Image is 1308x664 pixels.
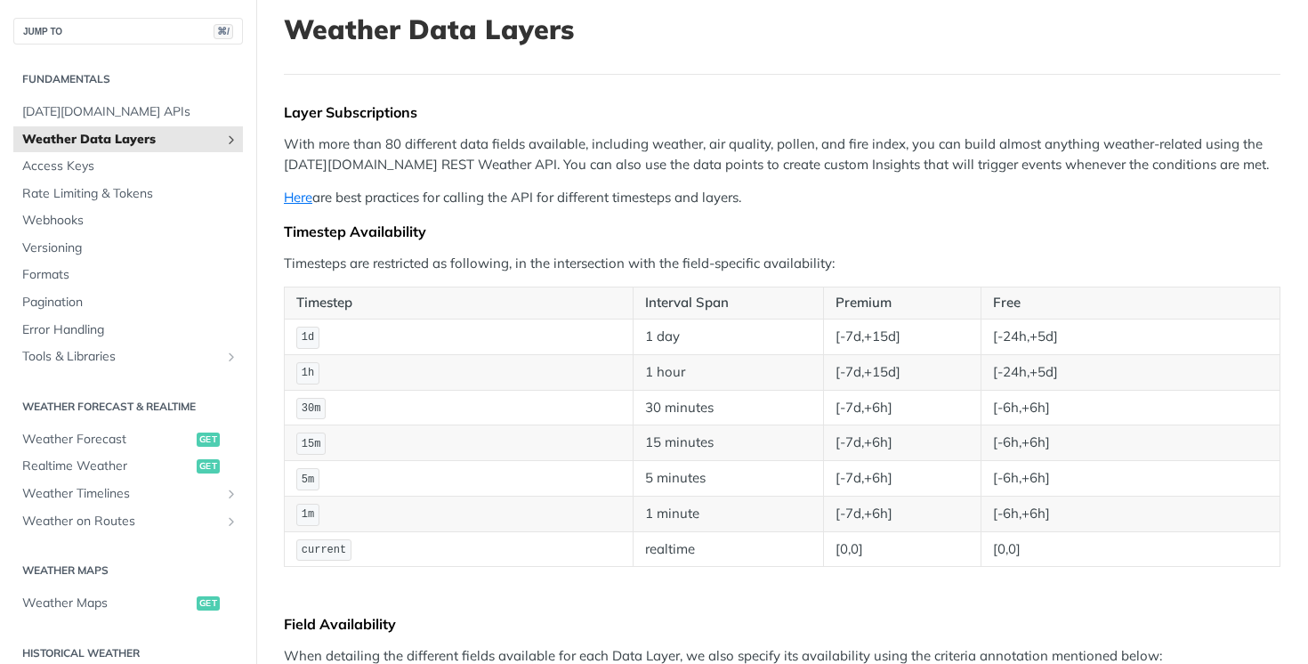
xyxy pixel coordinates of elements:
[302,508,314,521] span: 1m
[284,223,1280,240] div: Timestep Availability
[302,474,314,486] span: 5m
[302,331,314,344] span: 1d
[22,595,192,612] span: Weather Maps
[13,71,243,87] h2: Fundamentals
[633,319,823,354] td: 1 day
[13,481,243,507] a: Weather TimelinesShow subpages for Weather Timelines
[824,287,981,320] th: Premium
[22,431,192,449] span: Weather Forecast
[981,496,1280,531] td: [-6h,+6h]
[13,563,243,579] h2: Weather Maps
[13,399,243,415] h2: Weather Forecast & realtime
[22,294,238,312] span: Pagination
[824,496,981,531] td: [-7d,+6h]
[284,615,1280,633] div: Field Availability
[22,239,238,257] span: Versioning
[224,350,238,364] button: Show subpages for Tools & Libraries
[633,425,823,461] td: 15 minutes
[981,354,1280,390] td: [-24h,+5d]
[981,319,1280,354] td: [-24h,+5d]
[824,461,981,497] td: [-7d,+6h]
[13,453,243,480] a: Realtime Weatherget
[824,354,981,390] td: [-7d,+15d]
[284,134,1280,174] p: With more than 80 different data fields available, including weather, air quality, pollen, and fi...
[284,103,1280,121] div: Layer Subscriptions
[824,390,981,425] td: [-7d,+6h]
[13,235,243,262] a: Versioning
[22,458,192,475] span: Realtime Weather
[22,185,238,203] span: Rate Limiting & Tokens
[633,496,823,531] td: 1 minute
[284,189,312,206] a: Here
[22,321,238,339] span: Error Handling
[22,266,238,284] span: Formats
[13,99,243,126] a: [DATE][DOMAIN_NAME] APIs
[285,287,634,320] th: Timestep
[302,402,321,415] span: 30m
[13,181,243,207] a: Rate Limiting & Tokens
[22,158,238,175] span: Access Keys
[13,126,243,153] a: Weather Data LayersShow subpages for Weather Data Layers
[13,590,243,617] a: Weather Mapsget
[302,544,346,556] span: current
[214,24,233,39] span: ⌘/
[22,103,238,121] span: [DATE][DOMAIN_NAME] APIs
[633,531,823,567] td: realtime
[13,508,243,535] a: Weather on RoutesShow subpages for Weather on Routes
[224,514,238,529] button: Show subpages for Weather on Routes
[22,485,220,503] span: Weather Timelines
[22,131,220,149] span: Weather Data Layers
[981,287,1280,320] th: Free
[824,319,981,354] td: [-7d,+15d]
[302,438,321,450] span: 15m
[981,531,1280,567] td: [0,0]
[197,459,220,474] span: get
[633,461,823,497] td: 5 minutes
[824,425,981,461] td: [-7d,+6h]
[13,289,243,316] a: Pagination
[633,287,823,320] th: Interval Span
[284,188,1280,208] p: are best practices for calling the API for different timesteps and layers.
[13,426,243,453] a: Weather Forecastget
[22,348,220,366] span: Tools & Libraries
[197,596,220,611] span: get
[633,354,823,390] td: 1 hour
[824,531,981,567] td: [0,0]
[302,367,314,379] span: 1h
[197,433,220,447] span: get
[13,153,243,180] a: Access Keys
[13,207,243,234] a: Webhooks
[224,487,238,501] button: Show subpages for Weather Timelines
[633,390,823,425] td: 30 minutes
[22,513,220,530] span: Weather on Routes
[13,262,243,288] a: Formats
[13,645,243,661] h2: Historical Weather
[284,254,1280,274] p: Timesteps are restricted as following, in the intersection with the field-specific availability:
[13,18,243,45] button: JUMP TO⌘/
[13,344,243,370] a: Tools & LibrariesShow subpages for Tools & Libraries
[981,425,1280,461] td: [-6h,+6h]
[981,390,1280,425] td: [-6h,+6h]
[284,13,1280,45] h1: Weather Data Layers
[224,133,238,147] button: Show subpages for Weather Data Layers
[13,317,243,344] a: Error Handling
[22,212,238,230] span: Webhooks
[981,461,1280,497] td: [-6h,+6h]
